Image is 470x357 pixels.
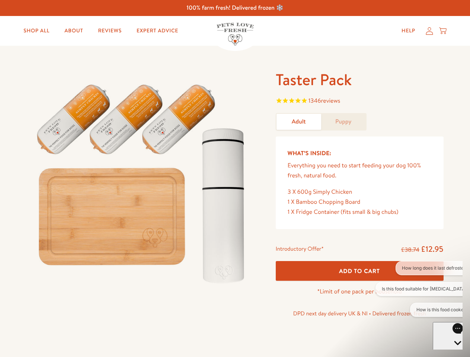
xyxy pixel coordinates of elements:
[276,114,321,130] a: Adult
[276,261,444,281] button: Add To Cart
[276,96,444,107] span: Rated 4.8 out of 5 stars 1346 reviews
[17,23,55,38] a: Shop All
[401,246,419,254] s: £38.74
[27,70,258,291] img: Taster Pack - Adult
[276,244,324,255] div: Introductory Offer*
[288,207,432,217] div: 1 X Fridge Container (fits small & big chubs)
[276,287,444,297] p: *Limit of one pack per household
[396,23,421,38] a: Help
[288,187,432,197] div: 3 X 600g Simply Chicken
[131,23,184,38] a: Expert Advice
[217,23,254,45] img: Pets Love Fresh
[339,267,380,275] span: Add To Cart
[288,148,432,158] h5: What’s Inside:
[276,309,444,318] p: DPD next day delivery UK & NI • Delivered frozen fresh
[38,42,103,56] button: How is this food cooked?
[288,161,432,181] p: Everything you need to start feeding your dog 100% fresh, natural food.
[92,23,127,38] a: Reviews
[321,114,366,130] a: Puppy
[4,21,103,35] button: Is this food suitable for [MEDICAL_DATA]?
[58,23,89,38] a: About
[308,97,340,105] span: 1346 reviews
[288,198,361,206] span: 1 X Bamboo Chopping Board
[276,70,444,90] h1: Taster Pack
[321,97,340,105] span: reviews
[433,322,463,350] iframe: Gorgias live chat messenger
[372,261,463,324] iframe: Gorgias live chat conversation starters
[421,244,444,254] span: £12.95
